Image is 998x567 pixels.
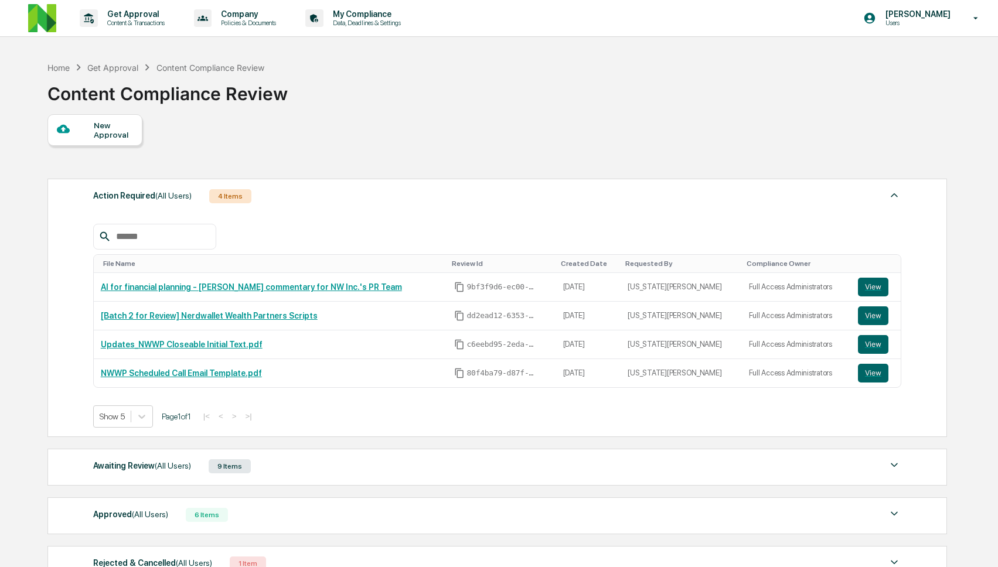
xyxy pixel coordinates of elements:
button: View [858,306,888,325]
div: 9 Items [209,459,251,473]
p: [PERSON_NAME] [876,9,956,19]
td: Full Access Administrators [742,330,851,359]
div: Toggle SortBy [452,259,551,268]
span: Copy Id [454,339,465,350]
div: Toggle SortBy [561,259,616,268]
td: [US_STATE][PERSON_NAME] [621,330,741,359]
span: Copy Id [454,310,465,321]
div: Content Compliance Review [156,63,264,73]
div: Home [47,63,70,73]
span: dd2ead12-6353-41e4-9b21-1b0cf20a9be1 [467,311,537,320]
a: NWWP Scheduled Call Email Template.pdf [101,368,262,378]
span: c6eebd95-2eda-47bf-a497-3eb1b7318b58 [467,340,537,349]
td: Full Access Administrators [742,273,851,302]
button: < [215,411,227,421]
p: Content & Transactions [98,19,171,27]
span: (All Users) [132,510,168,519]
img: caret [887,188,901,202]
div: New Approval [94,121,133,139]
p: Get Approval [98,9,171,19]
a: View [858,278,894,296]
span: (All Users) [155,461,191,470]
div: Awaiting Review [93,458,191,473]
span: 9bf3f9d6-ec00-4609-a326-e373718264ae [467,282,537,292]
td: [US_STATE][PERSON_NAME] [621,302,741,330]
td: [DATE] [556,359,621,387]
span: Copy Id [454,282,465,292]
div: Content Compliance Review [47,74,288,104]
div: Toggle SortBy [625,259,737,268]
div: Toggle SortBy [860,259,896,268]
div: 4 Items [209,189,251,203]
span: 80f4ba79-d87f-4cb6-8458-b68e2bdb47c7 [467,368,537,378]
td: [US_STATE][PERSON_NAME] [621,359,741,387]
div: 6 Items [186,508,228,522]
button: View [858,335,888,354]
td: [US_STATE][PERSON_NAME] [621,273,741,302]
p: Data, Deadlines & Settings [323,19,407,27]
a: Updates_NWWP Closeable Initial Text.pdf [101,340,263,349]
button: |< [200,411,213,421]
p: My Compliance [323,9,407,19]
td: [DATE] [556,273,621,302]
span: Copy Id [454,368,465,378]
span: (All Users) [155,191,192,200]
img: logo [28,4,56,32]
button: > [229,411,240,421]
button: >| [242,411,256,421]
img: caret [887,507,901,521]
a: [Batch 2 for Review] Nerdwallet Wealth Partners Scripts [101,311,318,320]
p: Users [876,19,956,27]
iframe: Open customer support [960,528,992,560]
td: [DATE] [556,330,621,359]
a: View [858,306,894,325]
td: Full Access Administrators [742,302,851,330]
p: Policies & Documents [212,19,282,27]
div: Toggle SortBy [103,259,442,268]
div: Get Approval [87,63,138,73]
span: Page 1 of 1 [162,412,191,421]
a: AI for financial planning - [PERSON_NAME] commentary for NW Inc.'s PR Team [101,282,402,292]
div: Approved [93,507,168,522]
a: View [858,364,894,382]
a: View [858,335,894,354]
td: Full Access Administrators [742,359,851,387]
div: Action Required [93,188,192,203]
button: View [858,364,888,382]
p: Company [212,9,282,19]
button: View [858,278,888,296]
div: Toggle SortBy [747,259,846,268]
td: [DATE] [556,302,621,330]
img: caret [887,458,901,472]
